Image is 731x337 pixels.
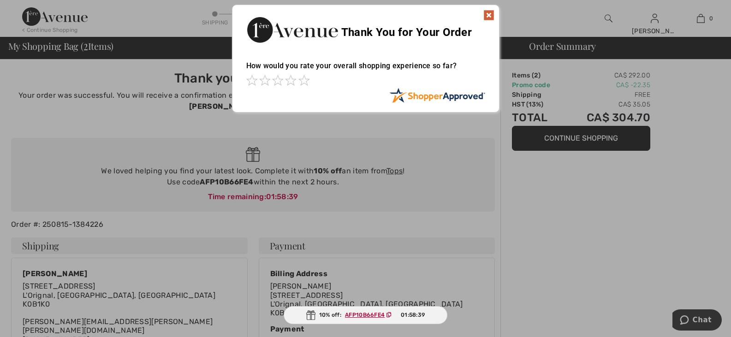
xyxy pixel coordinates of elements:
[341,26,472,39] span: Thank You for Your Order
[401,311,425,319] span: 01:58:39
[246,52,485,88] div: How would you rate your overall shopping experience so far?
[345,312,385,318] ins: AFP10B66FE4
[483,10,494,21] img: x
[306,310,315,320] img: Gift.svg
[246,14,339,45] img: Thank You for Your Order
[284,306,448,324] div: 10% off:
[20,6,39,15] span: Chat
